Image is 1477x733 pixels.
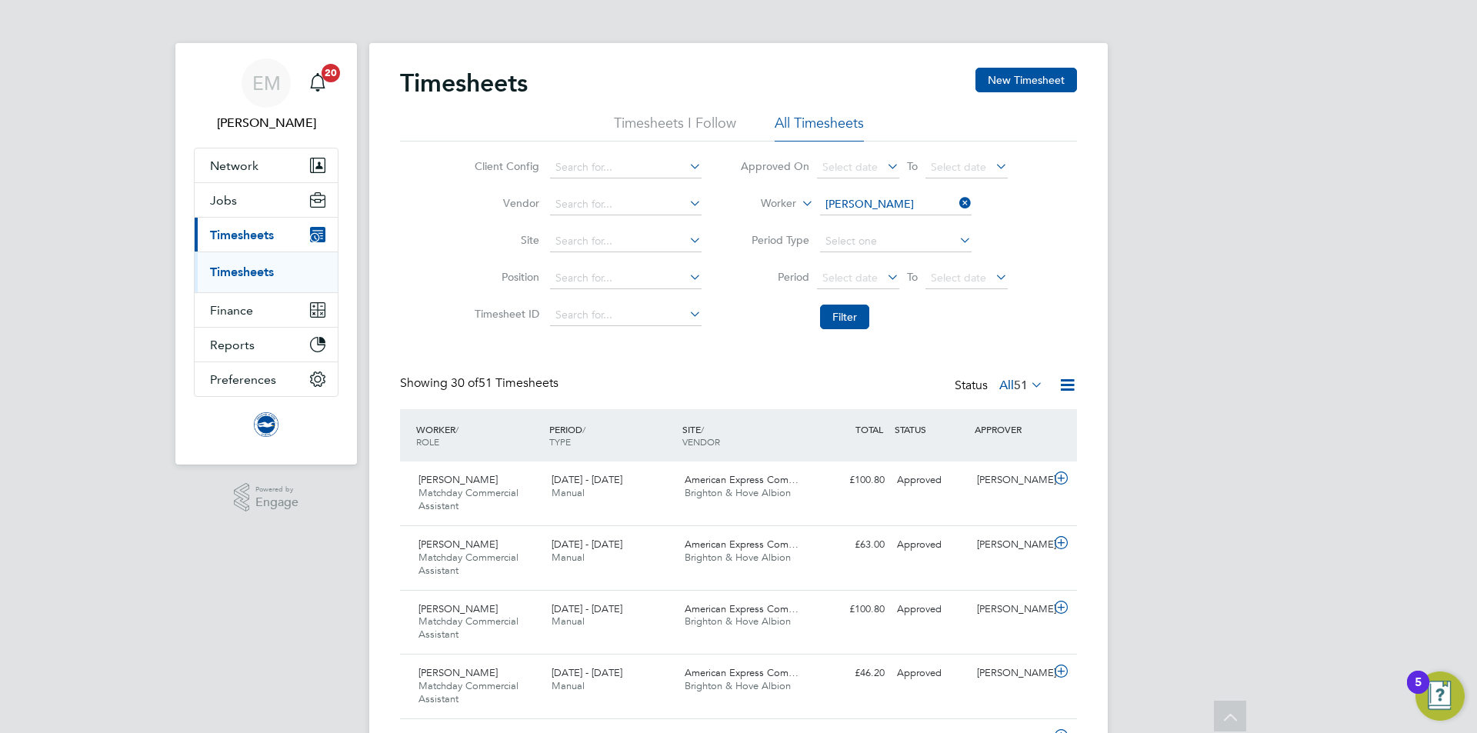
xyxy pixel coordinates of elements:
span: Brighton & Hove Albion [685,551,791,564]
span: Select date [931,271,986,285]
span: Matchday Commercial Assistant [418,551,518,577]
button: Finance [195,293,338,327]
span: [DATE] - [DATE] [552,538,622,551]
span: Select date [822,271,878,285]
span: [DATE] - [DATE] [552,473,622,486]
span: To [902,267,922,287]
span: Brighton & Hove Albion [685,486,791,499]
a: 20 [302,58,333,108]
span: VENDOR [682,435,720,448]
button: Open Resource Center, 5 new notifications [1415,671,1465,721]
input: Search for... [550,268,702,289]
span: [PERSON_NAME] [418,602,498,615]
span: Matchday Commercial Assistant [418,486,518,512]
div: Approved [891,468,971,493]
span: Jobs [210,193,237,208]
span: American Express Com… [685,666,799,679]
div: Approved [891,661,971,686]
span: ROLE [416,435,439,448]
div: £100.80 [811,597,891,622]
span: [DATE] - [DATE] [552,602,622,615]
span: Preferences [210,372,276,387]
button: Reports [195,328,338,362]
input: Search for... [550,194,702,215]
span: Matchday Commercial Assistant [418,615,518,641]
a: Powered byEngage [234,483,299,512]
div: [PERSON_NAME] [971,597,1051,622]
span: / [701,423,704,435]
div: PERIOD [545,415,678,455]
span: / [455,423,458,435]
label: Site [470,233,539,247]
span: Manual [552,551,585,564]
span: / [582,423,585,435]
li: Timesheets I Follow [614,114,736,142]
input: Search for... [550,305,702,326]
span: Timesheets [210,228,274,242]
img: brightonandhovealbion-logo-retina.png [254,412,278,437]
div: Showing [400,375,562,391]
button: Network [195,148,338,182]
span: To [902,156,922,176]
a: Go to home page [194,412,338,437]
span: 51 [1014,378,1028,393]
button: Jobs [195,183,338,217]
span: Brighton & Hove Albion [685,679,791,692]
span: [PERSON_NAME] [418,473,498,486]
div: [PERSON_NAME] [971,468,1051,493]
span: [PERSON_NAME] [418,538,498,551]
div: Timesheets [195,252,338,292]
span: American Express Com… [685,602,799,615]
label: Approved On [740,159,809,173]
span: [PERSON_NAME] [418,666,498,679]
span: 20 [322,64,340,82]
label: Worker [727,196,796,212]
label: All [999,378,1043,393]
div: WORKER [412,415,545,455]
input: Search for... [550,157,702,178]
span: Matchday Commercial Assistant [418,679,518,705]
label: Period [740,270,809,284]
span: TOTAL [855,423,883,435]
label: Timesheet ID [470,307,539,321]
button: Preferences [195,362,338,396]
div: [PERSON_NAME] [971,532,1051,558]
span: TYPE [549,435,571,448]
label: Position [470,270,539,284]
div: £63.00 [811,532,891,558]
span: Manual [552,679,585,692]
span: Manual [552,615,585,628]
div: STATUS [891,415,971,443]
li: All Timesheets [775,114,864,142]
span: Manual [552,486,585,499]
label: Client Config [470,159,539,173]
div: 5 [1415,682,1422,702]
input: Search for... [550,231,702,252]
span: Reports [210,338,255,352]
button: Filter [820,305,869,329]
a: Timesheets [210,265,274,279]
label: Period Type [740,233,809,247]
span: Brighton & Hove Albion [685,615,791,628]
span: American Express Com… [685,538,799,551]
div: SITE [678,415,812,455]
span: Select date [931,160,986,174]
div: £100.80 [811,468,891,493]
div: APPROVER [971,415,1051,443]
div: Approved [891,532,971,558]
h2: Timesheets [400,68,528,98]
span: EM [252,73,281,93]
input: Select one [820,231,972,252]
nav: Main navigation [175,43,357,465]
button: Timesheets [195,218,338,252]
span: Select date [822,160,878,174]
span: Engage [255,496,298,509]
span: American Express Com… [685,473,799,486]
span: Edyta Marchant [194,114,338,132]
input: Search for... [820,194,972,215]
div: Status [955,375,1046,397]
a: EM[PERSON_NAME] [194,58,338,132]
label: Vendor [470,196,539,210]
span: 51 Timesheets [451,375,558,391]
span: [DATE] - [DATE] [552,666,622,679]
